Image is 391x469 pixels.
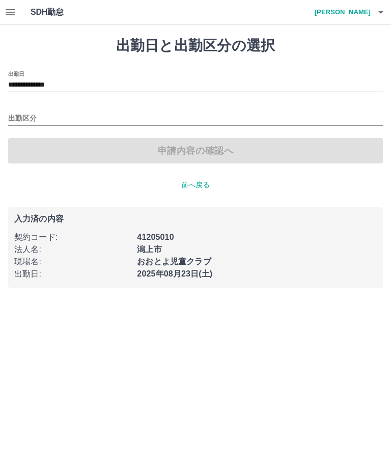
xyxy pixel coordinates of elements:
p: 前へ戻る [8,180,383,190]
p: 法人名 : [14,243,131,256]
b: 潟上市 [137,245,161,254]
b: おおとよ児童クラブ [137,257,211,266]
p: 出勤日 : [14,268,131,280]
h1: 出勤日と出勤区分の選択 [8,37,383,54]
p: 入力済の内容 [14,215,377,223]
label: 出勤日 [8,70,24,77]
p: 契約コード : [14,231,131,243]
p: 現場名 : [14,256,131,268]
b: 2025年08月23日(土) [137,269,212,278]
b: 41205010 [137,233,174,241]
